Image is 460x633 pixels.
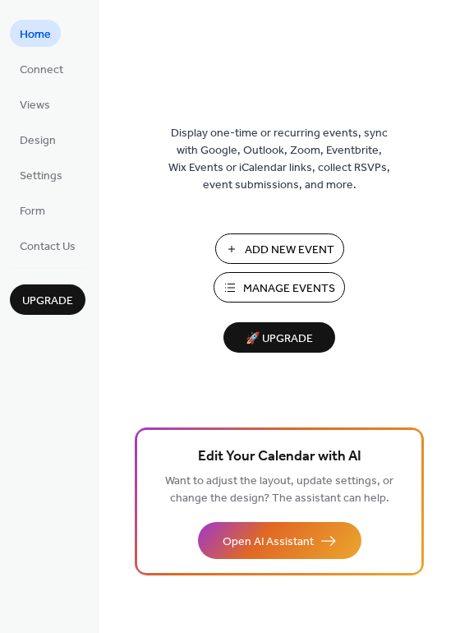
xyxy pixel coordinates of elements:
[20,203,45,220] span: Form
[198,522,361,559] button: Open AI Assistant
[243,280,335,298] span: Manage Events
[10,284,85,315] button: Upgrade
[22,293,73,310] span: Upgrade
[10,20,61,47] a: Home
[20,26,51,44] span: Home
[233,328,325,350] span: 🚀 Upgrade
[245,242,334,259] span: Add New Event
[10,161,72,188] a: Settings
[10,196,55,224] a: Form
[214,272,345,303] button: Manage Events
[10,126,66,153] a: Design
[20,132,56,150] span: Design
[198,446,361,469] span: Edit Your Calendar with AI
[20,238,76,256] span: Contact Us
[10,55,73,82] a: Connect
[223,534,314,551] span: Open AI Assistant
[10,232,85,259] a: Contact Us
[168,125,390,194] span: Display one-time or recurring events, sync with Google, Outlook, Zoom, Eventbrite, Wix Events or ...
[10,90,60,118] a: Views
[20,97,50,114] span: Views
[215,233,344,264] button: Add New Event
[165,470,393,510] span: Want to adjust the layout, update settings, or change the design? The assistant can help.
[20,168,62,185] span: Settings
[20,62,63,79] span: Connect
[223,322,335,353] button: 🚀 Upgrade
